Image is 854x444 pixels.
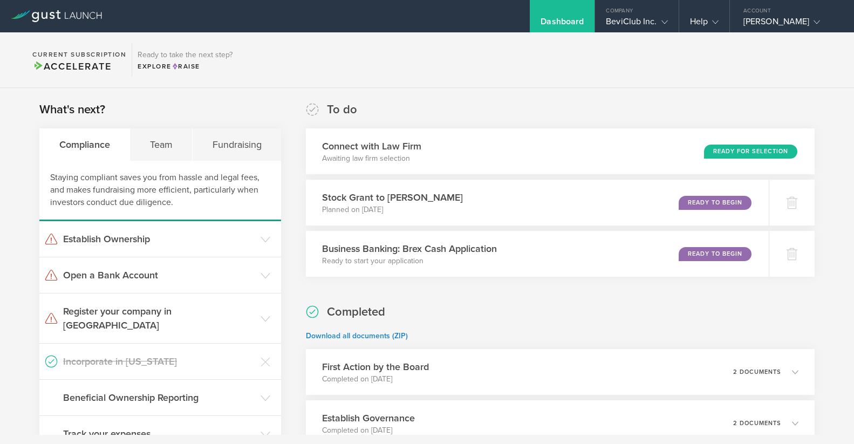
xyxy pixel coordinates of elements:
p: Completed on [DATE] [322,425,415,436]
h3: Business Banking: Brex Cash Application [322,242,497,256]
div: Fundraising [193,128,281,161]
p: Ready to start your application [322,256,497,267]
div: [PERSON_NAME] [743,16,835,32]
div: Explore [138,62,233,71]
div: Staying compliant saves you from hassle and legal fees, and makes fundraising more efficient, par... [39,161,281,221]
div: Ready to take the next step?ExploreRaise [132,43,238,77]
h2: What's next? [39,102,105,118]
h3: Register your company in [GEOGRAPHIC_DATA] [63,304,255,332]
div: Ready for Selection [704,145,797,159]
h3: Establish Governance [322,411,415,425]
h3: Beneficial Ownership Reporting [63,391,255,405]
h2: Current Subscription [32,51,126,58]
p: 2 documents [733,369,781,375]
span: Raise [172,63,200,70]
div: Help [690,16,719,32]
p: Awaiting law firm selection [322,153,421,164]
h2: Completed [327,304,385,320]
h3: Establish Ownership [63,232,255,246]
div: Connect with Law FirmAwaiting law firm selectionReady for Selection [306,128,815,174]
div: Compliance [39,128,130,161]
div: Stock Grant to [PERSON_NAME]Planned on [DATE]Ready to Begin [306,180,769,226]
div: Team [130,128,193,161]
h2: To do [327,102,357,118]
div: Ready to Begin [679,196,751,210]
div: Ready to Begin [679,247,751,261]
h3: Stock Grant to [PERSON_NAME] [322,190,463,204]
h3: Open a Bank Account [63,268,255,282]
a: Download all documents (ZIP) [306,331,408,340]
div: BeviClub Inc. [606,16,667,32]
h3: Ready to take the next step? [138,51,233,59]
p: Completed on [DATE] [322,374,429,385]
h3: First Action by the Board [322,360,429,374]
span: Accelerate [32,60,111,72]
p: 2 documents [733,420,781,426]
div: Dashboard [541,16,584,32]
p: Planned on [DATE] [322,204,463,215]
h3: Track your expenses [63,427,255,441]
h3: Incorporate in [US_STATE] [63,354,255,368]
div: Business Banking: Brex Cash ApplicationReady to start your applicationReady to Begin [306,231,769,277]
h3: Connect with Law Firm [322,139,421,153]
